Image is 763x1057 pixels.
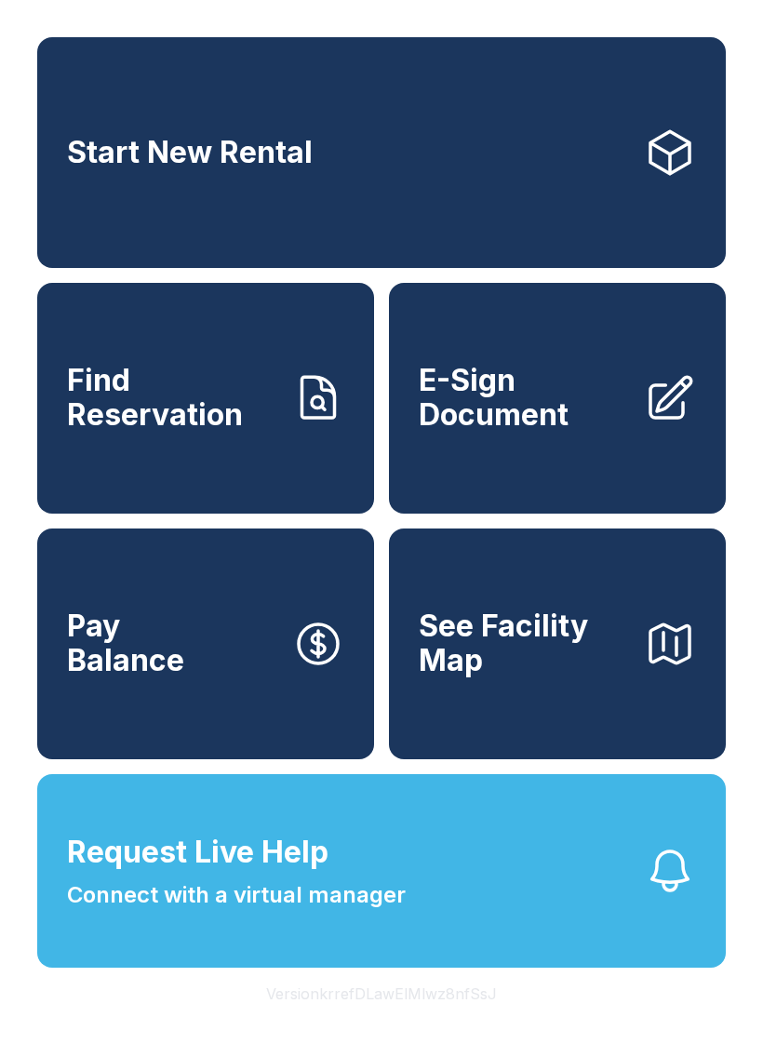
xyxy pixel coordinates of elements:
a: Find Reservation [37,283,374,514]
span: Pay Balance [67,609,184,677]
a: E-Sign Document [389,283,726,514]
span: Connect with a virtual manager [67,878,406,912]
span: See Facility Map [419,609,629,677]
button: Request Live HelpConnect with a virtual manager [37,774,726,968]
a: Start New Rental [37,37,726,268]
button: PayBalance [37,528,374,759]
span: E-Sign Document [419,364,629,432]
span: Start New Rental [67,136,313,170]
button: VersionkrrefDLawElMlwz8nfSsJ [251,968,512,1020]
button: See Facility Map [389,528,726,759]
span: Find Reservation [67,364,277,432]
span: Request Live Help [67,830,328,875]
